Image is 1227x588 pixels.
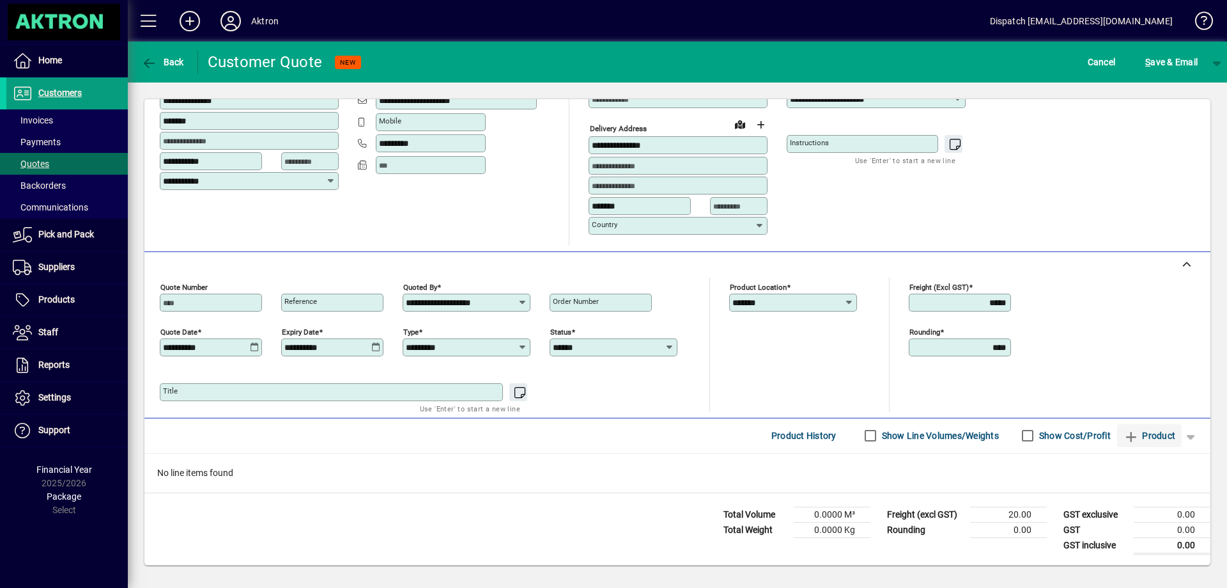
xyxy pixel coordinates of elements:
[1088,52,1116,72] span: Cancel
[771,425,837,446] span: Product History
[38,229,94,239] span: Pick and Pack
[38,392,71,402] span: Settings
[1145,52,1198,72] span: ave & Email
[881,507,970,522] td: Freight (excl GST)
[403,282,437,291] mat-label: Quoted by
[794,507,870,522] td: 0.0000 M³
[990,11,1173,31] div: Dispatch [EMAIL_ADDRESS][DOMAIN_NAME]
[38,88,82,98] span: Customers
[1145,57,1150,67] span: S
[6,251,128,283] a: Suppliers
[717,522,794,537] td: Total Weight
[1057,537,1134,553] td: GST inclusive
[6,284,128,316] a: Products
[38,294,75,305] span: Products
[855,153,955,168] mat-hint: Use 'Enter' to start a new line
[251,11,279,31] div: Aktron
[1185,3,1211,44] a: Knowledge Base
[6,317,128,349] a: Staff
[881,522,970,537] td: Rounding
[1134,507,1210,522] td: 0.00
[47,491,81,502] span: Package
[717,507,794,522] td: Total Volume
[1037,429,1111,442] label: Show Cost/Profit
[13,159,49,169] span: Quotes
[6,131,128,153] a: Payments
[6,175,128,196] a: Backorders
[6,415,128,447] a: Support
[163,386,178,395] mat-label: Title
[13,115,53,125] span: Invoices
[6,382,128,414] a: Settings
[13,180,66,191] span: Backorders
[730,114,750,134] a: View on map
[1134,522,1210,537] td: 0.00
[909,282,969,291] mat-label: Freight (excl GST)
[1139,51,1204,74] button: Save & Email
[141,57,184,67] span: Back
[550,327,571,336] mat-label: Status
[379,116,401,125] mat-label: Mobile
[210,10,251,33] button: Profile
[592,220,617,229] mat-label: Country
[13,137,61,147] span: Payments
[160,282,208,291] mat-label: Quote number
[282,327,319,336] mat-label: Expiry date
[1057,507,1134,522] td: GST exclusive
[138,51,187,74] button: Back
[13,202,88,212] span: Communications
[144,454,1210,493] div: No line items found
[169,10,210,33] button: Add
[766,424,842,447] button: Product History
[790,138,829,147] mat-label: Instructions
[1117,424,1182,447] button: Product
[794,522,870,537] td: 0.0000 Kg
[403,327,419,336] mat-label: Type
[1123,425,1175,446] span: Product
[38,425,70,435] span: Support
[6,196,128,218] a: Communications
[553,297,599,306] mat-label: Order number
[284,297,317,306] mat-label: Reference
[38,327,58,337] span: Staff
[128,51,198,74] app-page-header-button: Back
[970,522,1047,537] td: 0.00
[909,327,940,336] mat-label: Rounding
[38,262,75,272] span: Suppliers
[38,55,62,65] span: Home
[879,429,999,442] label: Show Line Volumes/Weights
[36,465,92,475] span: Financial Year
[6,153,128,175] a: Quotes
[420,401,520,416] mat-hint: Use 'Enter' to start a new line
[970,507,1047,522] td: 20.00
[1134,537,1210,553] td: 0.00
[6,45,128,77] a: Home
[6,349,128,381] a: Reports
[208,52,323,72] div: Customer Quote
[6,109,128,131] a: Invoices
[1057,522,1134,537] td: GST
[1084,51,1119,74] button: Cancel
[730,282,787,291] mat-label: Product location
[750,115,771,135] button: Choose address
[160,327,197,336] mat-label: Quote date
[6,219,128,251] a: Pick and Pack
[340,58,356,67] span: NEW
[38,360,70,370] span: Reports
